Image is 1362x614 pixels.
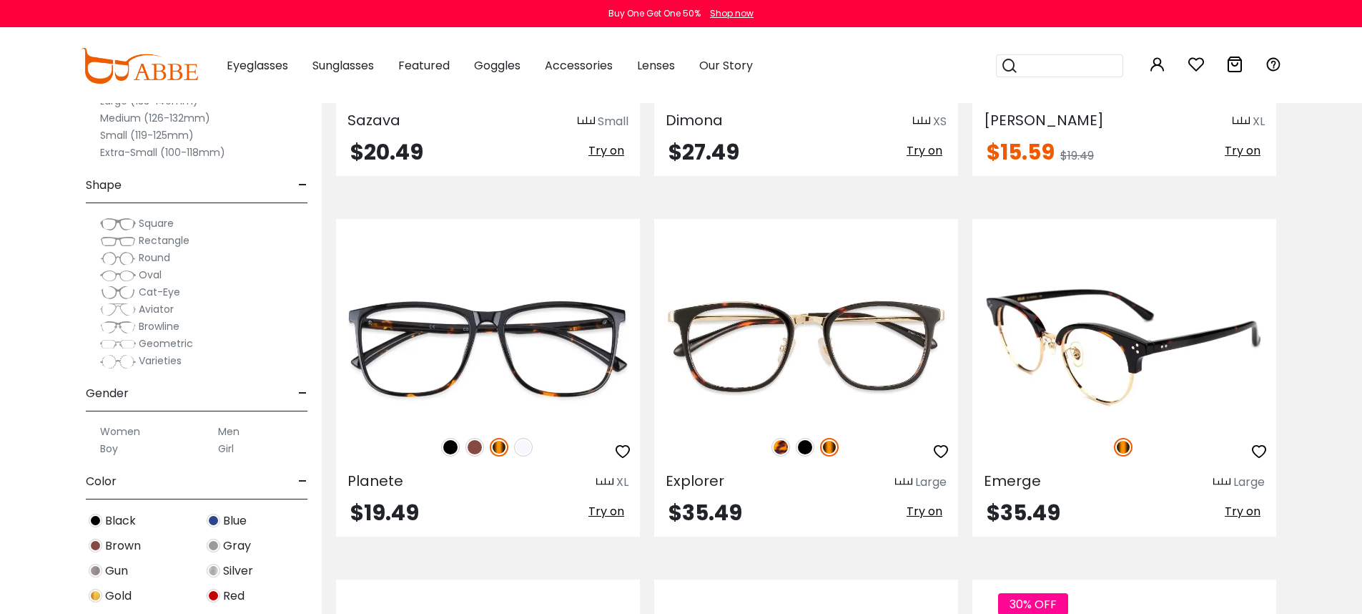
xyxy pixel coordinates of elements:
span: Cat-Eye [139,285,180,299]
button: Try on [1220,502,1265,521]
span: Try on [1225,142,1260,159]
button: Try on [584,502,628,521]
button: Try on [584,142,628,160]
span: Featured [398,57,450,74]
span: Gray [223,537,251,555]
span: Round [139,250,170,265]
label: Women [100,423,140,440]
img: Tortoise [490,438,508,457]
span: Aviator [139,302,174,316]
span: Accessories [545,57,613,74]
img: Black [796,438,814,457]
span: $20.49 [350,137,423,167]
span: Square [139,216,174,230]
span: Eyeglasses [227,57,288,74]
img: abbeglasses.com [81,48,198,84]
img: Brown [465,438,484,457]
a: Tortoise Explorer - Metal ,Adjust Nose Pads [654,271,958,423]
div: Shop now [710,7,754,20]
label: Medium (126-132mm) [100,109,210,127]
span: [PERSON_NAME] [984,110,1104,130]
img: Tortoise Emerge - Acetate ,Adjust Nose Pads [972,271,1276,423]
img: Tortoise Planete - TR ,Universal Bridge Fit [336,271,640,423]
img: Aviator.png [100,303,136,317]
span: Gun [105,562,128,580]
span: Emerge [984,471,1041,491]
span: Gender [86,376,129,411]
span: Shape [86,168,122,203]
span: Sunglasses [312,57,374,74]
span: $35.49 [668,497,742,528]
img: Varieties.png [100,354,136,369]
button: Try on [1220,142,1265,160]
div: Large [1233,474,1265,491]
a: Shop now [703,7,754,19]
span: $19.49 [1060,147,1094,164]
img: Gold [89,589,102,603]
img: Gun [89,564,102,578]
span: Explorer [666,471,724,491]
div: XS [933,113,947,130]
img: Translucent [514,438,533,457]
span: $27.49 [668,137,739,167]
span: Rectangle [139,233,189,248]
span: Varieties [139,354,182,368]
span: Try on [907,503,942,520]
img: Cat-Eye.png [100,286,136,300]
div: Buy One Get One 50% [608,7,701,20]
span: Silver [223,562,253,580]
img: Gray [207,539,220,552]
img: Round.png [100,251,136,265]
img: size ruler [895,477,912,488]
span: Sazava [347,110,400,130]
img: size ruler [578,116,595,127]
span: Color [86,464,117,499]
div: Small [598,113,628,130]
span: Planete [347,471,403,491]
span: Try on [588,503,624,520]
span: Our Story [699,57,753,74]
img: Leopard [771,438,790,457]
img: Tortoise [1114,438,1132,457]
img: Tortoise [820,438,839,457]
img: Red [207,589,220,603]
img: Browline.png [100,320,136,334]
img: Silver [207,564,220,578]
span: Black [105,512,136,530]
span: Gold [105,588,132,605]
button: Try on [902,502,947,521]
div: XL [1253,113,1265,130]
img: size ruler [1213,477,1230,488]
span: Try on [588,142,624,159]
span: $19.49 [350,497,419,528]
img: Black [441,438,460,457]
span: Geometric [139,336,193,351]
span: - [298,376,307,411]
label: Boy [100,440,118,457]
img: size ruler [596,477,613,488]
span: Goggles [474,57,520,74]
img: Rectangle.png [100,234,136,248]
button: Try on [902,142,947,160]
img: Blue [207,514,220,527]
label: Men [218,423,240,440]
span: $15.59 [987,137,1055,167]
div: Large [915,474,947,491]
span: Oval [139,268,162,282]
label: Girl [218,440,234,457]
span: Blue [223,512,247,530]
img: Geometric.png [100,337,136,351]
span: - [298,464,307,499]
label: Extra-Small (100-118mm) [100,144,225,161]
div: XL [616,474,628,491]
img: size ruler [913,116,930,127]
span: Brown [105,537,141,555]
span: Try on [907,142,942,159]
span: $35.49 [987,497,1060,528]
span: Lenses [637,57,675,74]
span: Browline [139,319,179,333]
img: Brown [89,539,102,552]
span: Red [223,588,245,605]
